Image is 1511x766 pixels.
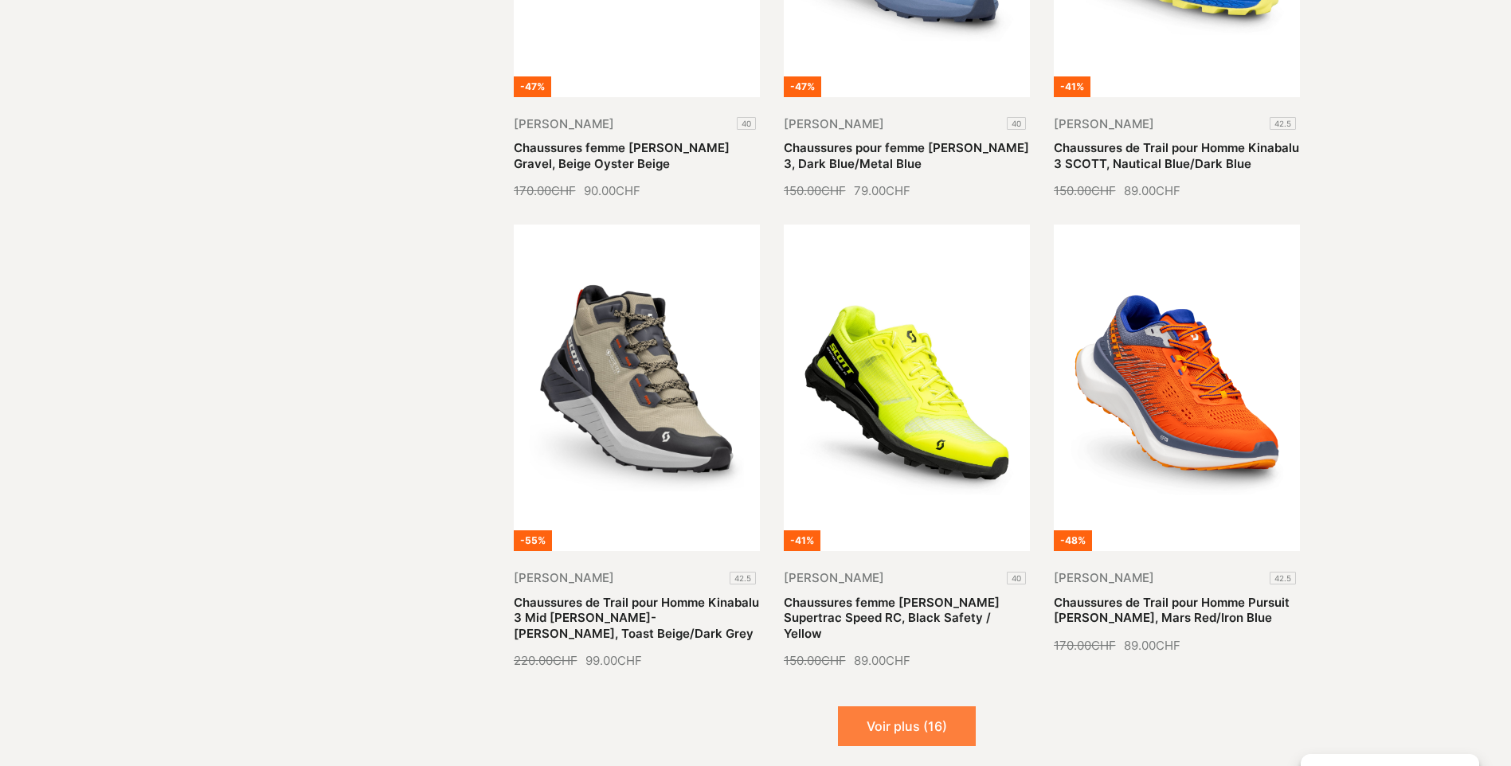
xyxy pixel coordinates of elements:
[1054,140,1299,171] a: Chaussures de Trail pour Homme Kinabalu 3 SCOTT, Nautical Blue/Dark Blue
[784,595,1000,641] a: Chaussures femme [PERSON_NAME] Supertrac Speed RC, Black Safety / Yellow
[514,595,759,641] a: Chaussures de Trail pour Homme Kinabalu 3 Mid [PERSON_NAME]-[PERSON_NAME], Toast Beige/Dark Grey
[1054,595,1290,626] a: Chaussures de Trail pour Homme Pursuit [PERSON_NAME], Mars Red/Iron Blue
[514,140,730,171] a: Chaussures femme [PERSON_NAME] Gravel, Beige Oyster Beige
[838,706,976,746] button: Voir plus (16)
[784,140,1029,171] a: Chaussures pour femme [PERSON_NAME] 3, Dark Blue/Metal Blue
